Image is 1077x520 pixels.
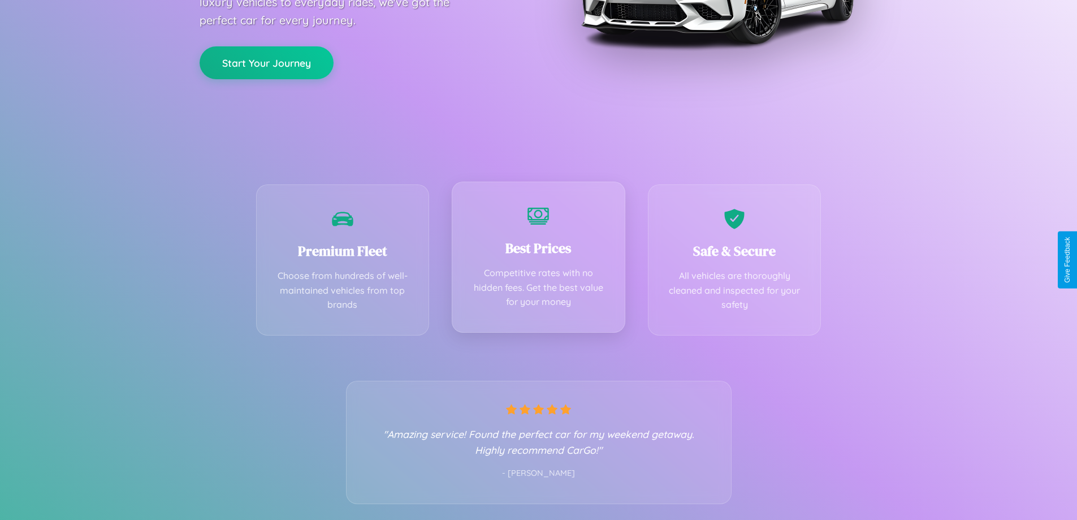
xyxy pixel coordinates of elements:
p: All vehicles are thoroughly cleaned and inspected for your safety [665,269,804,312]
button: Start Your Journey [200,46,334,79]
p: Choose from hundreds of well-maintained vehicles from top brands [274,269,412,312]
h3: Safe & Secure [665,242,804,260]
div: Give Feedback [1063,237,1071,283]
h3: Premium Fleet [274,242,412,260]
p: Competitive rates with no hidden fees. Get the best value for your money [469,266,608,310]
p: "Amazing service! Found the perfect car for my weekend getaway. Highly recommend CarGo!" [369,426,708,458]
h3: Best Prices [469,239,608,257]
p: - [PERSON_NAME] [369,466,708,481]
